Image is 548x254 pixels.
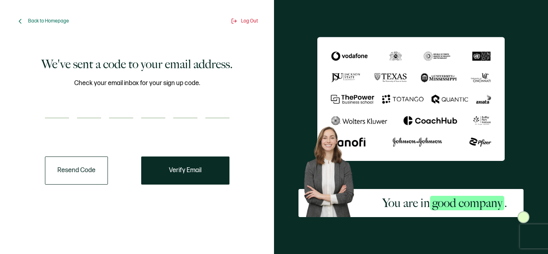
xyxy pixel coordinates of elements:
[518,211,530,223] img: Sertifier Signup
[241,18,258,24] span: Log Out
[141,156,229,185] button: Verify Email
[74,78,200,88] span: Check your email inbox for your sign up code.
[169,167,201,174] span: Verify Email
[28,18,69,24] span: Back to Homepage
[298,122,366,217] img: Sertifier Signup - You are in <span class="strong-h">good company</span>. Hero
[430,196,504,210] span: good company
[41,56,233,72] h1: We've sent a code to your email address.
[382,195,507,211] h2: You are in .
[45,156,108,185] button: Resend Code
[317,37,505,161] img: Sertifier We've sent a code to your email address.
